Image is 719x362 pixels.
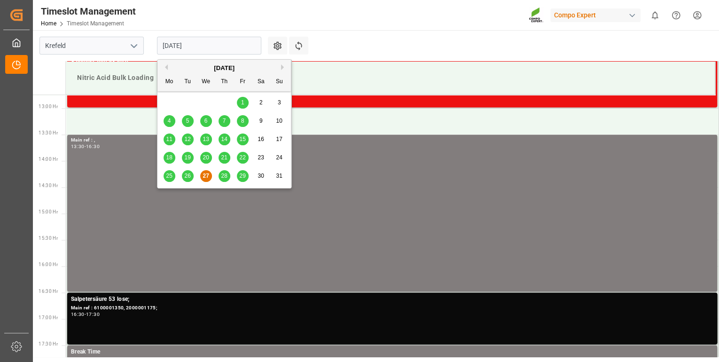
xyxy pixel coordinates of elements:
[86,144,100,149] div: 16:30
[157,63,291,73] div: [DATE]
[529,7,544,24] img: Screenshot%202023-09-29%20at%2010.02.21.png_1712312052.png
[219,134,230,145] div: Choose Thursday, August 14th, 2025
[281,64,287,70] button: Next Month
[184,173,190,179] span: 26
[166,136,172,142] span: 11
[71,136,713,144] div: Main ref : ,
[274,134,285,145] div: Choose Sunday, August 17th, 2025
[276,136,282,142] span: 17
[550,8,641,22] div: Compo Expert
[166,154,172,161] span: 18
[157,37,261,55] input: DD.MM.YYYY
[203,136,209,142] span: 13
[221,173,227,179] span: 28
[182,134,194,145] div: Choose Tuesday, August 12th, 2025
[255,134,267,145] div: Choose Saturday, August 16th, 2025
[255,115,267,127] div: Choose Saturday, August 9th, 2025
[39,341,58,346] span: 17:30 Hr
[241,118,244,124] span: 8
[276,118,282,124] span: 10
[85,312,86,316] div: -
[274,115,285,127] div: Choose Sunday, August 10th, 2025
[73,69,707,87] div: Nitric Acid Bulk Loading
[200,134,212,145] div: Choose Wednesday, August 13th, 2025
[274,76,285,88] div: Su
[239,173,245,179] span: 29
[219,115,230,127] div: Choose Thursday, August 7th, 2025
[259,118,263,124] span: 9
[203,154,209,161] span: 20
[164,115,175,127] div: Choose Monday, August 4th, 2025
[237,152,249,164] div: Choose Friday, August 22nd, 2025
[644,5,665,26] button: show 0 new notifications
[186,118,189,124] span: 5
[71,294,713,304] div: Salpetersäure 53 lose;
[221,154,227,161] span: 21
[126,39,141,53] button: open menu
[237,170,249,182] div: Choose Friday, August 29th, 2025
[255,152,267,164] div: Choose Saturday, August 23rd, 2025
[237,115,249,127] div: Choose Friday, August 8th, 2025
[39,130,58,135] span: 13:30 Hr
[164,152,175,164] div: Choose Monday, August 18th, 2025
[221,136,227,142] span: 14
[223,118,226,124] span: 7
[203,173,209,179] span: 27
[184,136,190,142] span: 12
[550,6,644,24] button: Compo Expert
[237,76,249,88] div: Fr
[160,94,289,185] div: month 2025-08
[41,20,56,27] a: Home
[39,288,58,293] span: 16:30 Hr
[241,99,244,106] span: 1
[276,154,282,161] span: 24
[258,136,264,142] span: 16
[71,347,713,356] div: Break Time
[237,97,249,109] div: Choose Friday, August 1st, 2025
[39,315,58,320] span: 17:00 Hr
[219,170,230,182] div: Choose Thursday, August 28th, 2025
[219,152,230,164] div: Choose Thursday, August 21st, 2025
[164,170,175,182] div: Choose Monday, August 25th, 2025
[166,173,172,179] span: 25
[39,104,58,109] span: 13:00 Hr
[200,170,212,182] div: Choose Wednesday, August 27th, 2025
[182,76,194,88] div: Tu
[85,144,86,149] div: -
[259,99,263,106] span: 2
[86,312,100,316] div: 17:30
[219,76,230,88] div: Th
[39,236,58,241] span: 15:30 Hr
[258,154,264,161] span: 23
[258,173,264,179] span: 30
[237,134,249,145] div: Choose Friday, August 15th, 2025
[278,99,281,106] span: 3
[184,154,190,161] span: 19
[200,115,212,127] div: Choose Wednesday, August 6th, 2025
[276,173,282,179] span: 31
[41,4,136,18] div: Timeslot Management
[204,118,208,124] span: 6
[665,5,687,26] button: Help Center
[255,170,267,182] div: Choose Saturday, August 30th, 2025
[239,154,245,161] span: 22
[239,136,245,142] span: 15
[255,97,267,109] div: Choose Saturday, August 2nd, 2025
[274,152,285,164] div: Choose Sunday, August 24th, 2025
[39,209,58,214] span: 15:00 Hr
[71,304,713,312] div: Main ref : 6100001350, 2000001175;
[39,262,58,267] span: 16:00 Hr
[200,152,212,164] div: Choose Wednesday, August 20th, 2025
[164,76,175,88] div: Mo
[200,76,212,88] div: We
[182,115,194,127] div: Choose Tuesday, August 5th, 2025
[71,144,85,149] div: 13:30
[39,37,144,55] input: Type to search/select
[39,183,58,188] span: 14:30 Hr
[255,76,267,88] div: Sa
[164,134,175,145] div: Choose Monday, August 11th, 2025
[182,170,194,182] div: Choose Tuesday, August 26th, 2025
[182,152,194,164] div: Choose Tuesday, August 19th, 2025
[39,157,58,162] span: 14:00 Hr
[274,170,285,182] div: Choose Sunday, August 31st, 2025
